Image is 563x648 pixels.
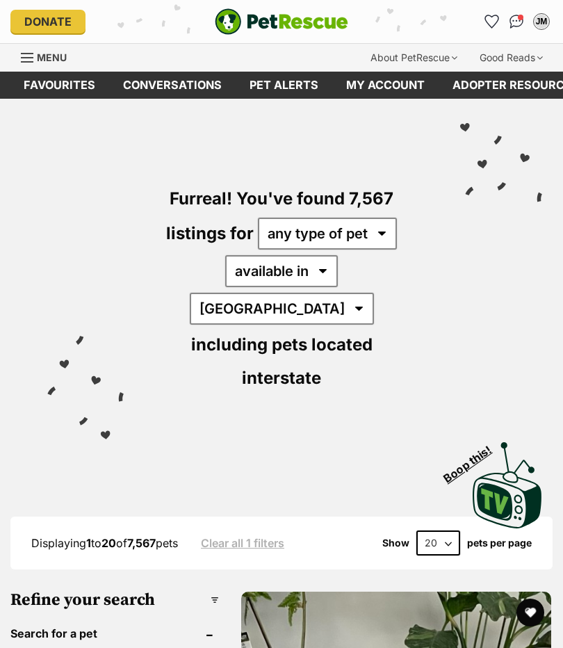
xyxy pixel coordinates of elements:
a: Donate [10,10,85,33]
strong: 1 [86,536,91,550]
img: logo-e224e6f780fb5917bec1dbf3a21bbac754714ae5b6737aabdf751b685950b380.svg [215,8,348,35]
a: Clear all 1 filters [201,537,284,549]
button: favourite [516,599,544,626]
a: My account [332,72,439,99]
span: Boop this! [441,435,505,485]
button: My account [530,10,553,33]
a: Conversations [505,10,528,33]
span: Displaying to of pets [31,536,178,550]
ul: Account quick links [480,10,553,33]
label: pets per page [467,537,532,549]
a: Pet alerts [236,72,332,99]
div: Good Reads [470,44,553,72]
a: Menu [21,44,76,69]
span: including pets located interstate [191,334,373,388]
strong: 20 [101,536,116,550]
a: conversations [109,72,236,99]
h3: Refine your search [10,590,219,610]
div: JM [535,15,548,29]
header: Search for a pet [10,627,219,640]
img: chat-41dd97257d64d25036548639549fe6c8038ab92f7586957e7f3b1b290dea8141.svg [509,15,524,29]
a: Favourites [480,10,503,33]
span: Show [382,537,409,549]
span: Menu [37,51,67,63]
img: PetRescue TV logo [473,442,542,528]
strong: 7,567 [127,536,156,550]
a: Boop this! [473,430,542,531]
div: About PetRescue [361,44,467,72]
a: Favourites [10,72,109,99]
a: PetRescue [215,8,348,35]
span: Furreal! You've found 7,567 listings for [166,188,393,243]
